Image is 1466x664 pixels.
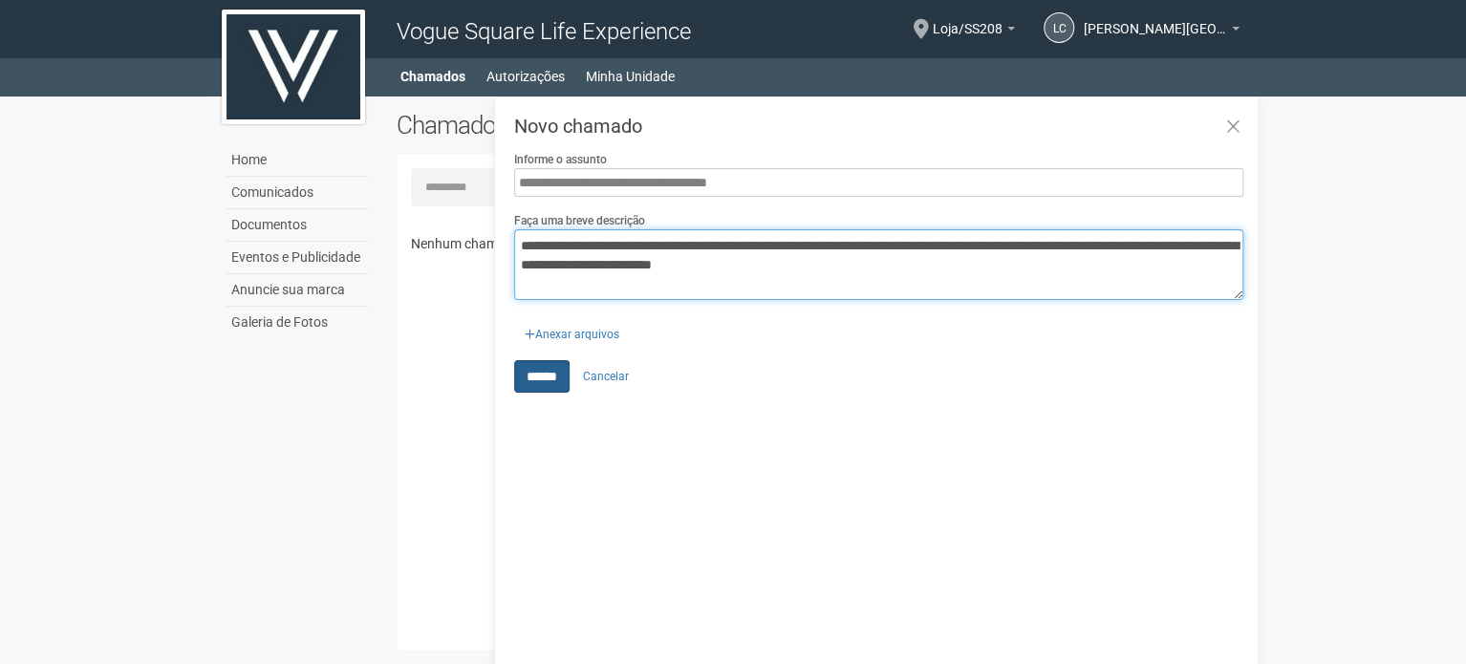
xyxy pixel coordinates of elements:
[514,314,630,343] div: Anexar arquivos
[397,111,733,139] h2: Chamados
[397,18,690,45] span: Vogue Square Life Experience
[1084,3,1227,36] span: Leonardo Calandrini Lima
[486,63,565,90] a: Autorizações
[226,177,368,209] a: Comunicados
[1044,12,1074,43] a: LC
[226,242,368,274] a: Eventos e Publicidade
[514,117,1243,136] h3: Novo chamado
[514,151,607,168] label: Informe o assunto
[226,274,368,307] a: Anuncie sua marca
[572,362,639,391] a: Cancelar
[586,63,675,90] a: Minha Unidade
[933,24,1015,39] a: Loja/SS208
[226,307,368,338] a: Galeria de Fotos
[226,209,368,242] a: Documentos
[411,235,1230,252] p: Nenhum chamado foi aberto para a sua unidade.
[222,10,365,124] img: logo.jpg
[226,144,368,177] a: Home
[933,3,1002,36] span: Loja/SS208
[514,212,645,229] label: Faça uma breve descrição
[1214,107,1253,148] a: Fechar
[400,63,465,90] a: Chamados
[1084,24,1240,39] a: [PERSON_NAME][GEOGRAPHIC_DATA]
